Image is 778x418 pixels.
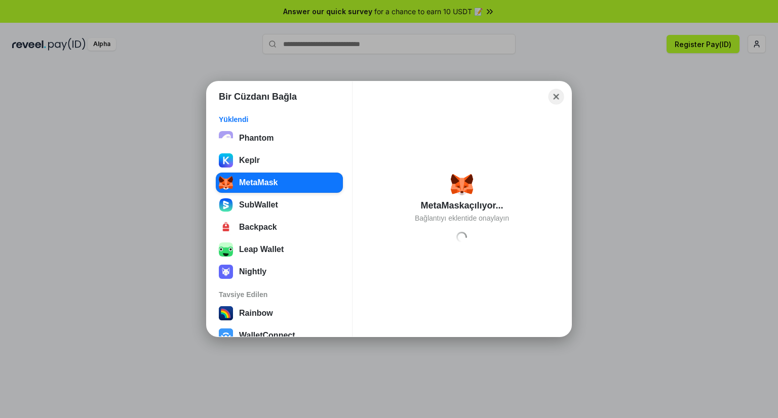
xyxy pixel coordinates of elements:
[216,195,343,215] button: SubWallet
[216,262,343,282] button: Nightly
[239,134,274,143] div: Phantom
[239,245,284,254] div: Leap Wallet
[420,199,503,212] div: MetaMaskaçılıyor...
[219,220,233,234] img: 4BxBxKvl5W07cAAAAASUVORK5CYII=
[219,290,340,299] div: Tavsiye Edilen
[239,200,278,210] div: SubWallet
[549,89,564,105] button: Close
[216,128,343,148] button: Phantom
[239,178,278,187] div: MetaMask
[216,217,343,237] button: Backpack
[239,331,295,340] div: WalletConnect
[239,309,273,318] div: Rainbow
[216,239,343,260] button: Leap Wallet
[451,173,473,195] img: svg+xml;base64,PHN2ZyB3aWR0aD0iMzUiIGhlaWdodD0iMzQiIHZpZXdCb3g9IjAgMCAzNSAzNCIgZmlsbD0ibm9uZSIgeG...
[239,156,260,165] div: Keplr
[219,91,297,103] h1: Bir Cüzdanı Bağla
[219,265,233,279] img: svg+xml;base64,PD94bWwgdmVyc2lvbj0iMS4wIiBlbmNvZGluZz0idXRmLTgiPz4NCjwhLS0gR2VuZXJhdG9yOiBBZG9iZS...
[216,150,343,171] button: Keplr
[216,325,343,346] button: WalletConnect
[216,303,343,323] button: Rainbow
[219,242,233,257] img: z+3L+1FxxXUeUMECPaK8gprIwhdlxV+hQdAXuUyJwW6xfJRlUUBFGbLJkqNlJgXjn6ghaAaYmDimBFRMSIqKAGPGvqu25lMm1...
[219,198,233,212] img: svg+xml;base64,PHN2ZyB3aWR0aD0iMTYwIiBoZWlnaHQ9IjE2MCIgZmlsbD0ibm9uZSIgeG1sbnM9Imh0dHA6Ly93d3cudz...
[219,328,233,343] img: svg+xml,%3Csvg%20width%3D%2228%22%20height%3D%2228%22%20viewBox%3D%220%200%2028%2028%22%20fill%3D...
[219,153,233,168] img: ByMCUfJCc2WaAAAAAElFTkSuQmCC
[239,223,277,232] div: Backpack
[239,267,266,276] div: Nightly
[415,214,509,223] div: Bağlantıyı eklentide onaylayın
[219,131,233,145] img: epq2vO3P5aLWl15yRS7Q49p1fHTx2Sgh99jU3kfXv7cnPATIVQHAx5oQs66JWv3SWEjHOsb3kKgmE5WNBxBId7C8gm8wEgOvz...
[219,306,233,320] img: svg+xml,%3Csvg%20width%3D%22120%22%20height%3D%22120%22%20viewBox%3D%220%200%20120%20120%22%20fil...
[219,115,340,124] div: Yüklendi
[219,176,233,190] img: svg+xml;base64,PHN2ZyB3aWR0aD0iMzUiIGhlaWdodD0iMzQiIHZpZXdCb3g9IjAgMCAzNSAzNCIgZmlsbD0ibm9uZSIgeG...
[216,173,343,193] button: MetaMask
